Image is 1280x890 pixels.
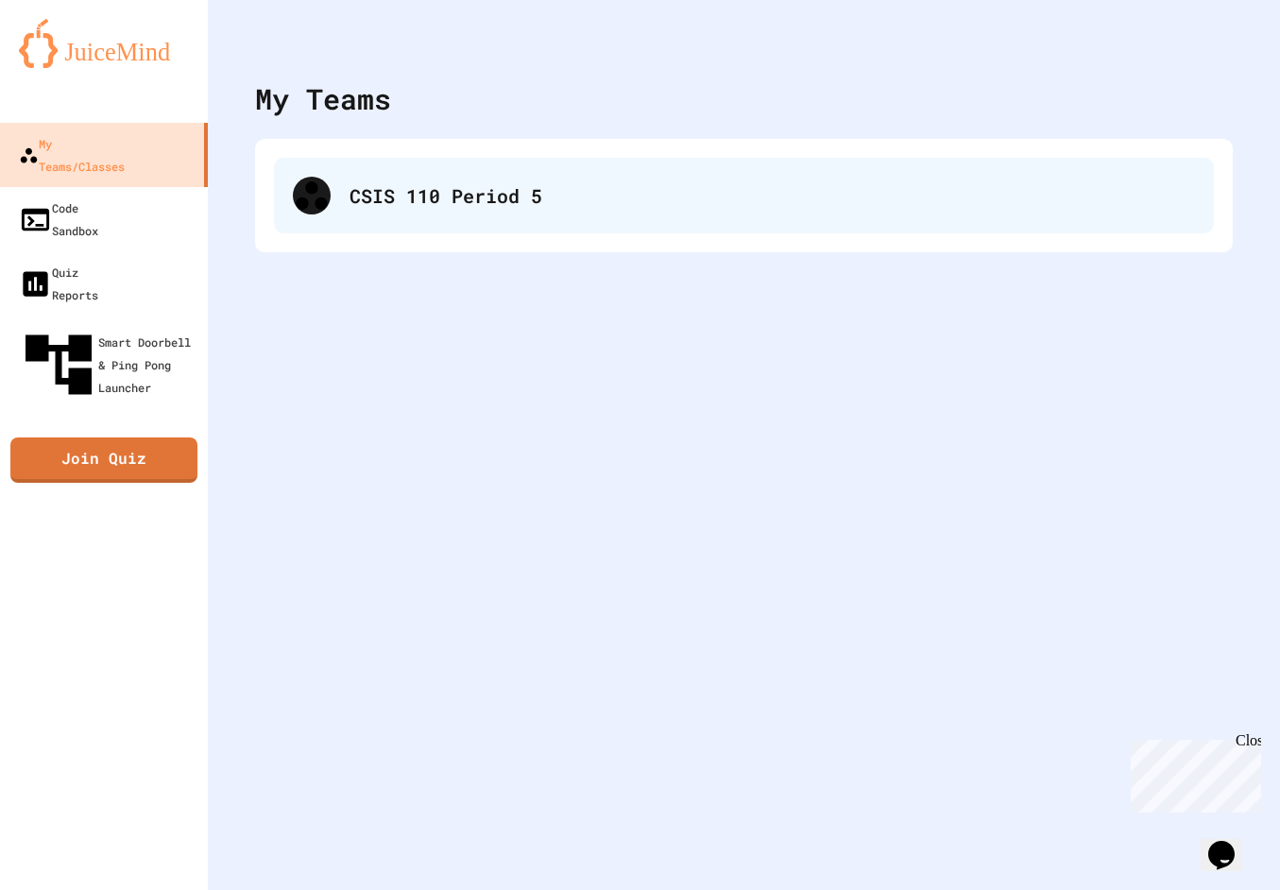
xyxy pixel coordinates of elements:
div: Chat with us now!Close [8,8,130,120]
img: logo-orange.svg [19,19,189,68]
div: My Teams/Classes [19,132,125,178]
div: CSIS 110 Period 5 [274,158,1214,233]
div: Quiz Reports [19,261,98,306]
iframe: chat widget [1123,732,1261,813]
div: Smart Doorbell & Ping Pong Launcher [19,325,200,404]
a: Join Quiz [10,437,197,483]
iframe: chat widget [1201,814,1261,871]
div: Code Sandbox [19,197,98,242]
div: My Teams [255,77,391,120]
div: CSIS 110 Period 5 [350,181,1195,210]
